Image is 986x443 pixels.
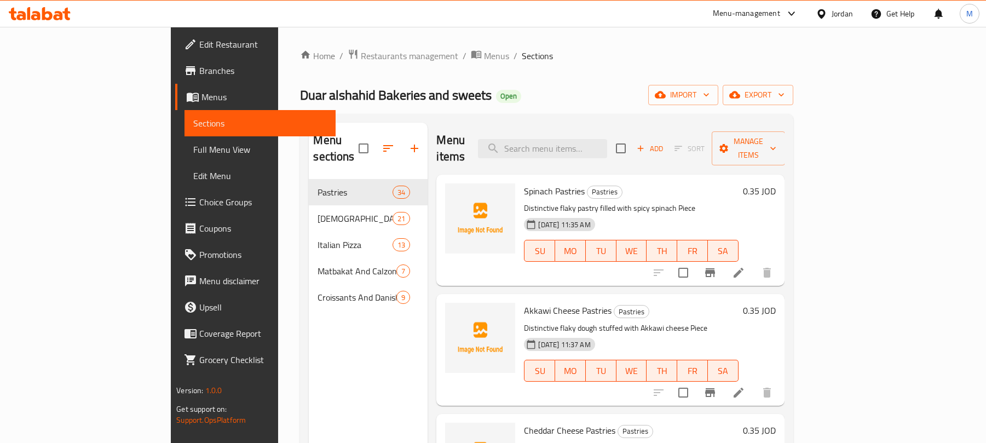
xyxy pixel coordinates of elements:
[720,135,776,162] span: Manage items
[587,186,622,199] div: Pastries
[496,90,521,103] div: Open
[199,274,327,287] span: Menu disclaimer
[300,49,793,63] nav: breadcrumb
[396,264,410,278] div: items
[713,7,780,20] div: Menu-management
[534,340,595,350] span: [DATE] 11:37 AM
[184,136,336,163] a: Full Menu View
[731,88,785,102] span: export
[621,243,643,259] span: WE
[708,240,739,262] button: SA
[524,202,738,215] p: Distinctive flaky pastry filled with spicy spinach Piece
[199,222,327,235] span: Coupons
[743,183,776,199] h6: 0.35 JOD
[616,360,647,382] button: WE
[176,402,227,416] span: Get support on:
[175,189,336,215] a: Choice Groups
[397,266,410,277] span: 7
[609,137,632,160] span: Select section
[175,84,336,110] a: Menus
[199,38,327,51] span: Edit Restaurant
[375,135,401,162] span: Sort sections
[647,360,677,382] button: TH
[632,140,667,157] span: Add item
[318,212,393,225] div: Lebanese Manakish
[614,305,649,318] div: Pastries
[651,363,673,379] span: TH
[586,360,616,382] button: TU
[445,303,515,373] img: Akkawi Cheese Pastries
[732,386,745,399] a: Edit menu item
[199,353,327,366] span: Grocery Checklist
[682,363,704,379] span: FR
[175,57,336,84] a: Branches
[524,302,612,319] span: Akkawi Cheese Pastries
[732,266,745,279] a: Edit menu item
[205,383,222,398] span: 1.0.0
[193,117,327,130] span: Sections
[484,49,509,62] span: Menus
[529,363,551,379] span: SU
[199,64,327,77] span: Branches
[586,240,616,262] button: TU
[393,214,410,224] span: 21
[352,137,375,160] span: Select all sections
[401,135,428,162] button: Add section
[587,186,622,198] span: Pastries
[621,363,643,379] span: WE
[697,379,723,406] button: Branch-specific-item
[966,8,973,20] span: M
[712,243,734,259] span: SA
[175,294,336,320] a: Upsell
[175,215,336,241] a: Coupons
[176,413,246,427] a: Support.OpsPlatform
[396,291,410,304] div: items
[318,238,393,251] span: Italian Pizza
[463,49,466,62] li: /
[616,240,647,262] button: WE
[478,139,607,158] input: search
[697,260,723,286] button: Branch-specific-item
[677,240,708,262] button: FR
[635,142,665,155] span: Add
[743,423,776,438] h6: 0.35 JOD
[514,49,517,62] li: /
[184,110,336,136] a: Sections
[560,243,581,259] span: MO
[524,360,555,382] button: SU
[318,291,396,304] span: Croissants And Danish
[524,422,615,439] span: Cheddar Cheese Pastries
[708,360,739,382] button: SA
[618,425,653,438] span: Pastries
[682,243,704,259] span: FR
[667,140,712,157] span: Select section first
[436,132,465,165] h2: Menu items
[309,232,428,258] div: Italian Pizza13
[524,321,738,335] p: Distinctive flaky dough stuffed with Akkawi cheese Piece
[522,49,553,62] span: Sections
[651,243,673,259] span: TH
[397,292,410,303] span: 9
[723,85,793,105] button: export
[524,240,555,262] button: SU
[348,49,458,63] a: Restaurants management
[318,264,396,278] span: Matbakat And Calzones
[300,83,492,107] span: Duar alshahid Bakeries and sweets
[614,306,649,318] span: Pastries
[176,383,203,398] span: Version:
[393,212,410,225] div: items
[590,363,612,379] span: TU
[309,284,428,310] div: Croissants And Danish9
[175,268,336,294] a: Menu disclaimer
[309,205,428,232] div: [DEMOGRAPHIC_DATA] Manakish21
[175,241,336,268] a: Promotions
[754,379,780,406] button: delete
[647,240,677,262] button: TH
[361,49,458,62] span: Restaurants management
[471,49,509,63] a: Menus
[672,261,695,284] span: Select to update
[672,381,695,404] span: Select to update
